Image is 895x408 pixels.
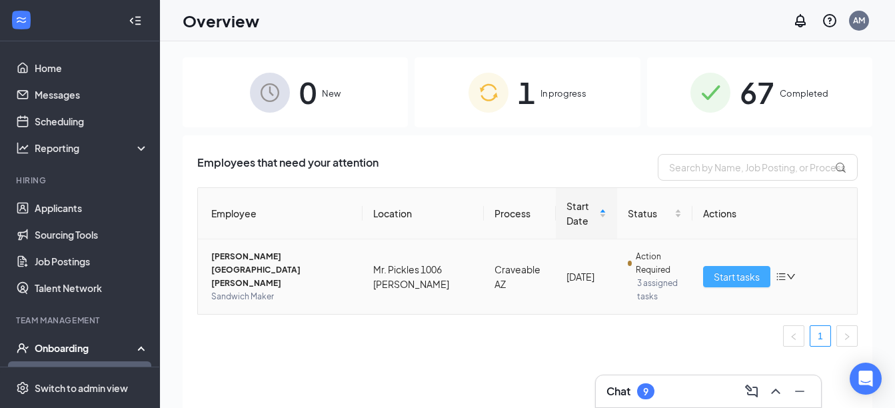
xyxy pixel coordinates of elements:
[744,383,760,399] svg: ComposeMessage
[741,381,762,402] button: ComposeMessage
[850,363,882,395] div: Open Intercom Messenger
[16,175,146,186] div: Hiring
[16,315,146,326] div: Team Management
[740,69,774,115] span: 67
[363,188,484,239] th: Location
[566,269,607,284] div: [DATE]
[211,290,352,303] span: Sandwich Maker
[786,272,796,281] span: down
[198,188,363,239] th: Employee
[643,386,648,397] div: 9
[637,277,681,303] span: 3 assigned tasks
[780,87,828,100] span: Completed
[484,239,555,314] td: Craveable AZ
[776,271,786,282] span: bars
[15,13,28,27] svg: WorkstreamLogo
[836,325,858,347] li: Next Page
[628,206,671,221] span: Status
[35,55,149,81] a: Home
[35,381,128,395] div: Switch to admin view
[35,221,149,248] a: Sourcing Tools
[703,266,770,287] button: Start tasks
[518,69,535,115] span: 1
[129,14,142,27] svg: Collapse
[322,87,341,100] span: New
[843,333,851,341] span: right
[790,333,798,341] span: left
[35,275,149,301] a: Talent Network
[617,188,692,239] th: Status
[822,13,838,29] svg: QuestionInfo
[853,15,865,26] div: AM
[35,81,149,108] a: Messages
[714,269,760,284] span: Start tasks
[765,381,786,402] button: ChevronUp
[16,341,29,355] svg: UserCheck
[16,141,29,155] svg: Analysis
[35,361,149,388] a: Overview
[606,384,630,399] h3: Chat
[35,141,149,155] div: Reporting
[197,154,379,181] span: Employees that need your attention
[768,383,784,399] svg: ChevronUp
[792,383,808,399] svg: Minimize
[810,325,831,347] li: 1
[35,108,149,135] a: Scheduling
[566,199,597,228] span: Start Date
[810,326,830,346] a: 1
[783,325,804,347] li: Previous Page
[636,250,681,277] span: Action Required
[363,239,484,314] td: Mr. Pickles 1006 [PERSON_NAME]
[792,13,808,29] svg: Notifications
[183,9,259,32] h1: Overview
[35,341,137,355] div: Onboarding
[836,325,858,347] button: right
[658,154,858,181] input: Search by Name, Job Posting, or Process
[211,250,352,290] span: [PERSON_NAME][GEOGRAPHIC_DATA][PERSON_NAME]
[16,381,29,395] svg: Settings
[692,188,857,239] th: Actions
[35,195,149,221] a: Applicants
[540,87,586,100] span: In progress
[783,325,804,347] button: left
[299,69,317,115] span: 0
[35,248,149,275] a: Job Postings
[789,381,810,402] button: Minimize
[484,188,555,239] th: Process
